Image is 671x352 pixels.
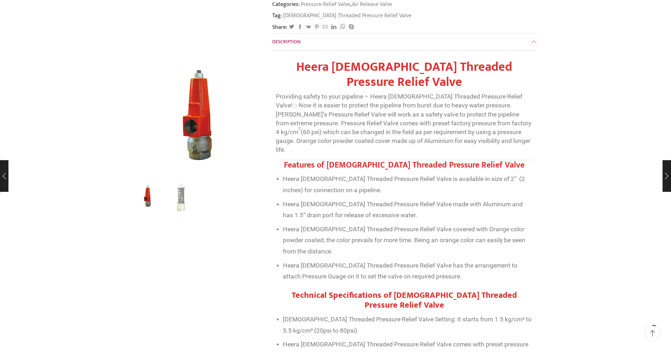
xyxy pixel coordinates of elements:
[272,38,300,46] span: Description
[284,158,524,172] strong: Features of [DEMOGRAPHIC_DATA] Threaded Pressure Relief Valve
[272,0,392,8] span: Categories: ,
[166,183,195,211] li: 2 / 2
[283,262,517,280] span: Heera [DEMOGRAPHIC_DATA] Threaded Pressure Relief Valve has the arrangement to attach Pressure Gu...
[283,201,523,219] span: Heera [DEMOGRAPHIC_DATA] Threaded Pressure Relief Valve made with Aluminum and has 1.5” drain por...
[166,183,195,212] a: Spriing Prussure Relif Vavle
[133,183,162,211] li: 1 / 2
[276,93,531,153] span: Providing safety to your pipeline – Heera [DEMOGRAPHIC_DATA] Threaded Pressure Relief Valve! :- N...
[272,12,536,20] span: Tag:
[298,126,301,131] sup: 2
[282,12,411,20] a: [DEMOGRAPHIC_DATA] Threaded Pressure Relief Valve
[283,226,525,255] span: Heera [DEMOGRAPHIC_DATA] Threaded Pressure Relief Valve covered with Orange color powder coated, ...
[272,33,536,50] a: Description
[133,182,162,211] img: Female threaded pressure relief valve
[283,175,525,194] span: Heera [DEMOGRAPHIC_DATA] Threaded Pressure Relief Valve is available in size of 2” (2 inches) for...
[133,182,162,211] a: Female Threaded Pressure Relief Valve
[135,53,262,180] div: 1 / 2
[166,183,195,212] img: Spriing-Prussure-Relif-Vavle
[292,288,517,313] span: Technical Specifications of [DEMOGRAPHIC_DATA] Threaded Pressure Relief Valve
[272,23,287,31] span: Share:
[283,316,532,334] span: [DEMOGRAPHIC_DATA] Threaded Pressure Relief Valve Setting: It starts from 1.5 kg/cm² to 5.5 kg/cm...
[296,56,512,93] strong: Heera [DEMOGRAPHIC_DATA] Threaded Pressure Relief Valve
